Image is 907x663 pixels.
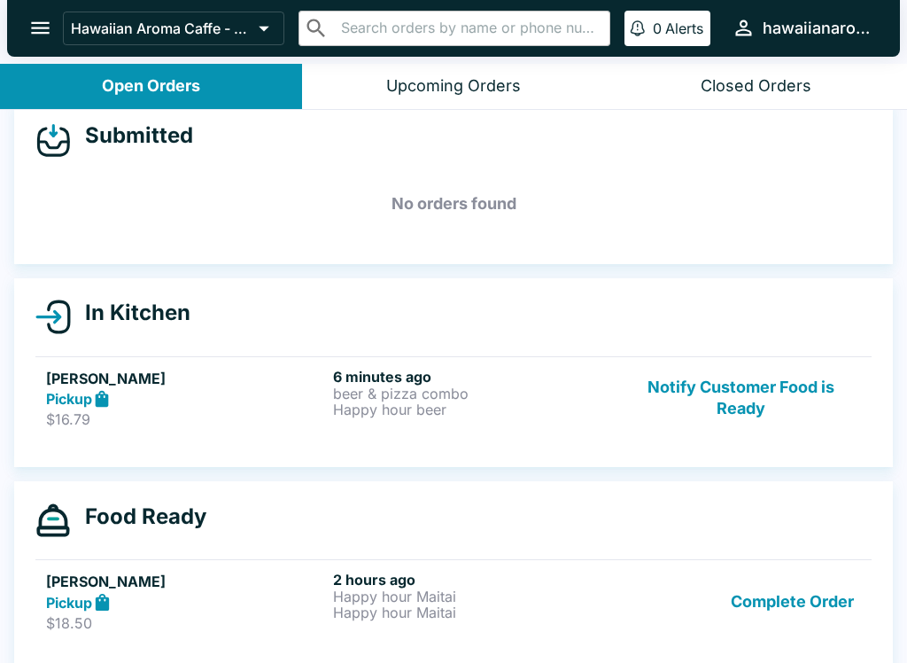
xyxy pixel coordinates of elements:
div: Open Orders [102,76,200,97]
h5: [PERSON_NAME] [46,368,326,389]
p: 0 [653,19,662,37]
div: hawaiianaromacaffe [763,18,872,39]
h6: 6 minutes ago [333,368,613,386]
p: Happy hour beer [333,402,613,417]
h5: [PERSON_NAME] [46,571,326,592]
button: open drawer [18,5,63,51]
h4: In Kitchen [71,300,190,326]
h4: Food Ready [71,503,206,530]
strong: Pickup [46,390,92,408]
p: Happy hour Maitai [333,589,613,604]
a: [PERSON_NAME]Pickup$18.502 hours agoHappy hour MaitaiHappy hour MaitaiComplete Order [35,559,872,643]
p: Happy hour Maitai [333,604,613,620]
p: beer & pizza combo [333,386,613,402]
div: Upcoming Orders [386,76,521,97]
h6: 2 hours ago [333,571,613,589]
div: Closed Orders [701,76,811,97]
h4: Submitted [71,122,193,149]
button: Notify Customer Food is Ready [621,368,861,429]
h5: No orders found [35,172,872,236]
button: hawaiianaromacaffe [725,9,879,47]
p: Hawaiian Aroma Caffe - Waikiki Beachcomber [71,19,252,37]
strong: Pickup [46,594,92,612]
button: Complete Order [724,571,861,632]
input: Search orders by name or phone number [336,16,602,41]
a: [PERSON_NAME]Pickup$16.796 minutes agobeer & pizza comboHappy hour beerNotify Customer Food is Ready [35,356,872,440]
button: Hawaiian Aroma Caffe - Waikiki Beachcomber [63,12,284,45]
p: $16.79 [46,410,326,428]
p: Alerts [665,19,703,37]
p: $18.50 [46,614,326,632]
